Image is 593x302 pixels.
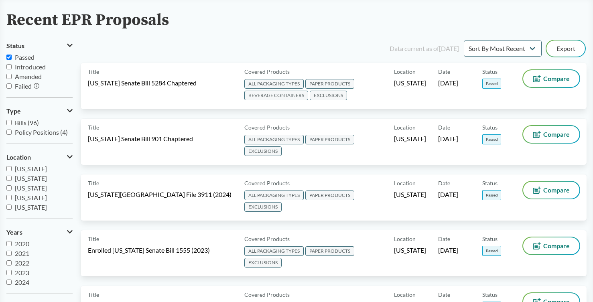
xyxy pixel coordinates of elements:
[438,290,450,299] span: Date
[6,107,21,115] span: Type
[15,63,46,71] span: Introduced
[15,278,29,286] span: 2024
[244,290,290,299] span: Covered Products
[244,179,290,187] span: Covered Products
[394,179,416,187] span: Location
[482,290,498,299] span: Status
[244,135,304,144] span: ALL PACKAGING TYPES
[438,134,458,143] span: [DATE]
[438,246,458,255] span: [DATE]
[88,235,99,243] span: Title
[6,280,12,285] input: 2024
[6,104,73,118] button: Type
[244,67,290,76] span: Covered Products
[438,79,458,87] span: [DATE]
[482,235,498,243] span: Status
[15,53,35,61] span: Passed
[6,83,12,89] input: Failed
[15,174,47,182] span: [US_STATE]
[523,182,579,199] button: Compare
[6,120,12,125] input: Bills (96)
[6,39,73,53] button: Status
[88,179,99,187] span: Title
[6,166,12,171] input: [US_STATE]
[543,243,570,249] span: Compare
[244,191,304,200] span: ALL PACKAGING TYPES
[244,202,282,212] span: EXCLUSIONS
[244,91,308,100] span: BEVERAGE CONTAINERS
[6,150,73,164] button: Location
[394,290,416,299] span: Location
[6,11,169,29] h2: Recent EPR Proposals
[6,74,12,79] input: Amended
[244,246,304,256] span: ALL PACKAGING TYPES
[6,55,12,60] input: Passed
[6,42,24,49] span: Status
[390,44,459,53] div: Data current as of [DATE]
[6,154,31,161] span: Location
[6,225,73,239] button: Years
[394,235,416,243] span: Location
[6,185,12,191] input: [US_STATE]
[394,246,426,255] span: [US_STATE]
[438,190,458,199] span: [DATE]
[88,134,193,143] span: [US_STATE] Senate Bill 901 Chaptered
[15,165,47,172] span: [US_STATE]
[543,187,570,193] span: Compare
[482,67,498,76] span: Status
[6,130,12,135] input: Policy Positions (4)
[438,179,450,187] span: Date
[6,241,12,246] input: 2020
[523,70,579,87] button: Compare
[88,79,197,87] span: [US_STATE] Senate Bill 5284 Chaptered
[15,82,32,90] span: Failed
[6,251,12,256] input: 2021
[15,259,29,267] span: 2022
[482,134,501,144] span: Passed
[438,67,450,76] span: Date
[6,205,12,210] input: [US_STATE]
[244,146,282,156] span: EXCLUSIONS
[546,41,585,57] button: Export
[15,184,47,192] span: [US_STATE]
[394,134,426,143] span: [US_STATE]
[482,79,501,89] span: Passed
[15,128,68,136] span: Policy Positions (4)
[523,237,579,254] button: Compare
[6,260,12,266] input: 2022
[394,123,416,132] span: Location
[305,246,354,256] span: PAPER PRODUCTS
[15,194,47,201] span: [US_STATE]
[310,91,347,100] span: EXCLUSIONS
[88,190,232,199] span: [US_STATE][GEOGRAPHIC_DATA] File 3911 (2024)
[244,123,290,132] span: Covered Products
[244,235,290,243] span: Covered Products
[88,246,210,255] span: Enrolled [US_STATE] Senate Bill 1555 (2023)
[88,123,99,132] span: Title
[6,176,12,181] input: [US_STATE]
[523,126,579,143] button: Compare
[88,67,99,76] span: Title
[6,64,12,69] input: Introduced
[15,249,29,257] span: 2021
[88,290,99,299] span: Title
[482,123,498,132] span: Status
[305,191,354,200] span: PAPER PRODUCTS
[15,203,47,211] span: [US_STATE]
[6,270,12,275] input: 2023
[482,190,501,200] span: Passed
[244,79,304,89] span: ALL PACKAGING TYPES
[482,179,498,187] span: Status
[482,246,501,256] span: Passed
[6,229,22,236] span: Years
[438,123,450,132] span: Date
[15,119,39,126] span: Bills (96)
[6,195,12,200] input: [US_STATE]
[305,79,354,89] span: PAPER PRODUCTS
[15,240,29,247] span: 2020
[543,75,570,82] span: Compare
[543,131,570,138] span: Compare
[394,79,426,87] span: [US_STATE]
[305,135,354,144] span: PAPER PRODUCTS
[244,258,282,268] span: EXCLUSIONS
